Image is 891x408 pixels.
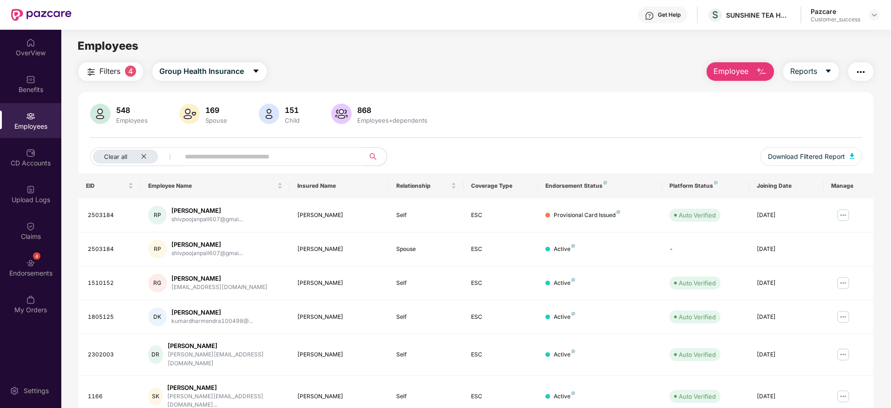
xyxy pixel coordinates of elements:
[88,211,133,220] div: 2503184
[554,211,620,220] div: Provisional Card Issued
[396,182,449,190] span: Relationship
[26,222,35,231] img: svg+xml;base64,PHN2ZyBpZD0iQ2xhaW0iIHhtbG5zPSJodHRwOi8vd3d3LnczLm9yZy8yMDAwL3N2ZyIgd2lkdGg9IjIwIi...
[679,350,716,359] div: Auto Verified
[364,153,382,160] span: search
[33,252,40,260] div: 4
[159,66,244,77] span: Group Health Insurance
[88,245,133,254] div: 2503184
[396,211,456,220] div: Self
[290,173,389,198] th: Insured Name
[396,313,456,322] div: Self
[148,182,275,190] span: Employee Name
[757,313,816,322] div: [DATE]
[79,62,143,81] button: Filters4
[88,392,133,401] div: 1166
[171,240,243,249] div: [PERSON_NAME]
[26,185,35,194] img: svg+xml;base64,PHN2ZyBpZD0iVXBsb2FkX0xvZ3MiIGRhdGEtbmFtZT0iVXBsb2FkIExvZ3MiIHhtbG5zPSJodHRwOi8vd3...
[836,309,851,324] img: manageButton
[471,313,531,322] div: ESC
[662,232,749,266] td: -
[171,274,268,283] div: [PERSON_NAME]
[679,278,716,288] div: Auto Verified
[171,308,253,317] div: [PERSON_NAME]
[669,182,741,190] div: Platform Status
[811,16,860,23] div: Customer_success
[79,173,141,198] th: EID
[790,66,817,77] span: Reports
[86,182,126,190] span: EID
[259,104,279,124] img: svg+xml;base64,PHN2ZyB4bWxucz0iaHR0cDovL3d3dy53My5vcmcvMjAwMC9zdmciIHhtbG5zOnhsaW5rPSJodHRwOi8vd3...
[171,249,243,258] div: shivpoojanpall607@gmai...
[757,392,816,401] div: [DATE]
[88,313,133,322] div: 1805125
[26,258,35,268] img: svg+xml;base64,PHN2ZyBpZD0iRW5kb3JzZW1lbnRzIiB4bWxucz0iaHR0cDovL3d3dy53My5vcmcvMjAwMC9zdmciIHdpZH...
[203,105,229,115] div: 169
[836,208,851,223] img: manageButton
[148,206,167,224] div: RP
[171,206,243,215] div: [PERSON_NAME]
[836,276,851,290] img: manageButton
[168,350,282,368] div: [PERSON_NAME][EMAIL_ADDRESS][DOMAIN_NAME]
[396,350,456,359] div: Self
[90,104,111,124] img: svg+xml;base64,PHN2ZyB4bWxucz0iaHR0cDovL3d3dy53My5vcmcvMjAwMC9zdmciIHhtbG5zOnhsaW5rPSJodHRwOi8vd3...
[88,350,133,359] div: 2302003
[114,117,150,124] div: Employees
[297,350,382,359] div: [PERSON_NAME]
[679,392,716,401] div: Auto Verified
[148,345,163,364] div: DR
[252,67,260,76] span: caret-down
[616,210,620,214] img: svg+xml;base64,PHN2ZyB4bWxucz0iaHR0cDovL3d3dy53My5vcmcvMjAwMC9zdmciIHdpZHRoPSI4IiBoZWlnaHQ9IjgiIH...
[471,392,531,401] div: ESC
[768,151,845,162] span: Download Filtered Report
[760,147,862,166] button: Download Filtered Report
[148,274,167,292] div: RG
[464,173,538,198] th: Coverage Type
[297,313,382,322] div: [PERSON_NAME]
[554,245,575,254] div: Active
[10,386,19,395] img: svg+xml;base64,PHN2ZyBpZD0iU2V0dGluZy0yMHgyMCIgeG1sbnM9Imh0dHA6Ly93d3cudzMub3JnLzIwMDAvc3ZnIiB3aW...
[125,66,136,77] span: 4
[148,308,167,326] div: DK
[850,153,854,159] img: svg+xml;base64,PHN2ZyB4bWxucz0iaHR0cDovL3d3dy53My5vcmcvMjAwMC9zdmciIHhtbG5zOnhsaW5rPSJodHRwOi8vd3...
[355,117,429,124] div: Employees+dependents
[26,148,35,158] img: svg+xml;base64,PHN2ZyBpZD0iQ0RfQWNjb3VudHMiIGRhdGEtbmFtZT0iQ0QgQWNjb3VudHMiIHhtbG5zPSJodHRwOi8vd3...
[679,312,716,322] div: Auto Verified
[824,173,873,198] th: Manage
[571,349,575,353] img: svg+xml;base64,PHN2ZyB4bWxucz0iaHR0cDovL3d3dy53My5vcmcvMjAwMC9zdmciIHdpZHRoPSI4IiBoZWlnaHQ9IjgiIH...
[603,181,607,184] img: svg+xml;base64,PHN2ZyB4bWxucz0iaHR0cDovL3d3dy53My5vcmcvMjAwMC9zdmciIHdpZHRoPSI4IiBoZWlnaHQ9IjgiIH...
[171,317,253,326] div: kumardharmendra100498@...
[756,66,767,78] img: svg+xml;base64,PHN2ZyB4bWxucz0iaHR0cDovL3d3dy53My5vcmcvMjAwMC9zdmciIHhtbG5zOnhsaW5rPSJodHRwOi8vd3...
[26,75,35,84] img: svg+xml;base64,PHN2ZyBpZD0iQmVuZWZpdHMiIHhtbG5zPSJodHRwOi8vd3d3LnczLm9yZy8yMDAwL3N2ZyIgd2lkdGg9Ij...
[757,211,816,220] div: [DATE]
[571,244,575,248] img: svg+xml;base64,PHN2ZyB4bWxucz0iaHR0cDovL3d3dy53My5vcmcvMjAwMC9zdmciIHdpZHRoPSI4IiBoZWlnaHQ9IjgiIH...
[11,9,72,21] img: New Pazcare Logo
[712,9,718,20] span: S
[471,211,531,220] div: ESC
[88,279,133,288] div: 1510152
[749,173,824,198] th: Joining Date
[283,117,301,124] div: Child
[811,7,860,16] div: Pazcare
[171,283,268,292] div: [EMAIL_ADDRESS][DOMAIN_NAME]
[679,211,716,220] div: Auto Verified
[554,392,575,401] div: Active
[783,62,839,81] button: Reportscaret-down
[554,279,575,288] div: Active
[171,215,243,224] div: shivpoojanpall607@gmai...
[297,245,382,254] div: [PERSON_NAME]
[836,389,851,404] img: manageButton
[571,312,575,316] img: svg+xml;base64,PHN2ZyB4bWxucz0iaHR0cDovL3d3dy53My5vcmcvMjAwMC9zdmciIHdpZHRoPSI4IiBoZWlnaHQ9IjgiIH...
[645,11,654,20] img: svg+xml;base64,PHN2ZyBpZD0iSGVscC0zMngzMiIgeG1sbnM9Imh0dHA6Ly93d3cudzMub3JnLzIwMDAvc3ZnIiB3aWR0aD...
[283,105,301,115] div: 151
[554,313,575,322] div: Active
[21,386,52,395] div: Settings
[90,147,183,166] button: Clear allclose
[152,62,267,81] button: Group Health Insurancecaret-down
[471,279,531,288] div: ESC
[26,112,35,121] img: svg+xml;base64,PHN2ZyBpZD0iRW1wbG95ZWVzIiB4bWxucz0iaHR0cDovL3d3dy53My5vcmcvMjAwMC9zdmciIHdpZHRoPS...
[571,278,575,282] img: svg+xml;base64,PHN2ZyB4bWxucz0iaHR0cDovL3d3dy53My5vcmcvMjAwMC9zdmciIHdpZHRoPSI4IiBoZWlnaHQ9IjgiIH...
[148,240,167,258] div: RP
[471,245,531,254] div: ESC
[389,173,463,198] th: Relationship
[167,383,282,392] div: [PERSON_NAME]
